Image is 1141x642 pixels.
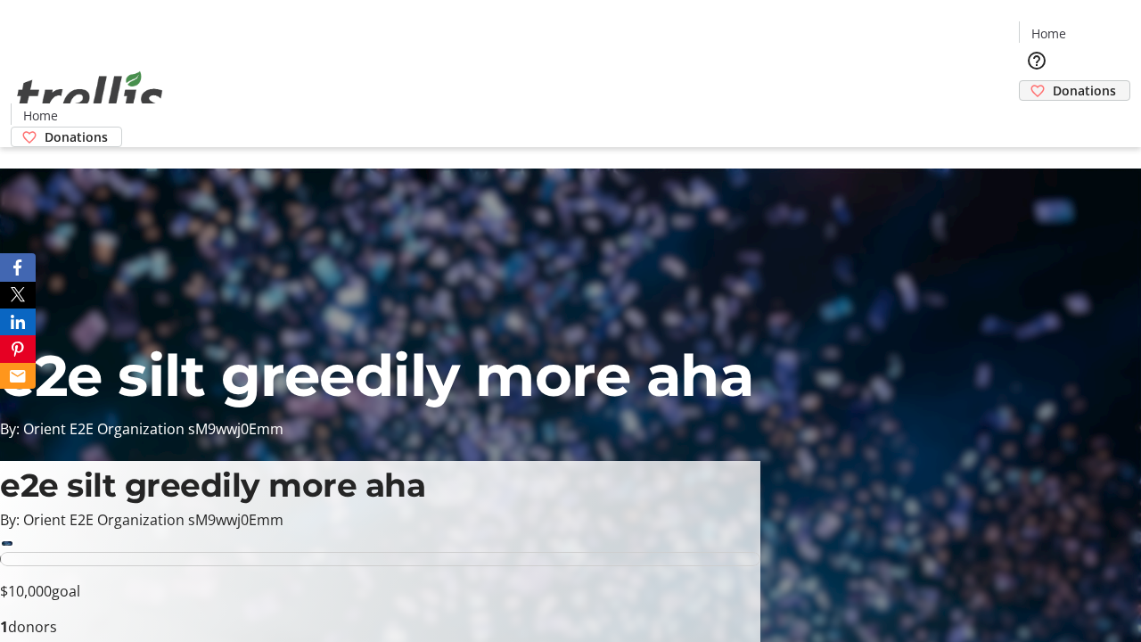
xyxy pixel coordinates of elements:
img: Orient E2E Organization sM9wwj0Emm's Logo [11,52,169,141]
span: Donations [1053,81,1116,100]
span: Home [23,106,58,125]
a: Home [12,106,69,125]
span: Donations [45,128,108,146]
a: Donations [11,127,122,147]
span: Home [1031,24,1066,43]
a: Donations [1019,80,1130,101]
button: Help [1019,43,1055,78]
button: Cart [1019,101,1055,136]
a: Home [1020,24,1077,43]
